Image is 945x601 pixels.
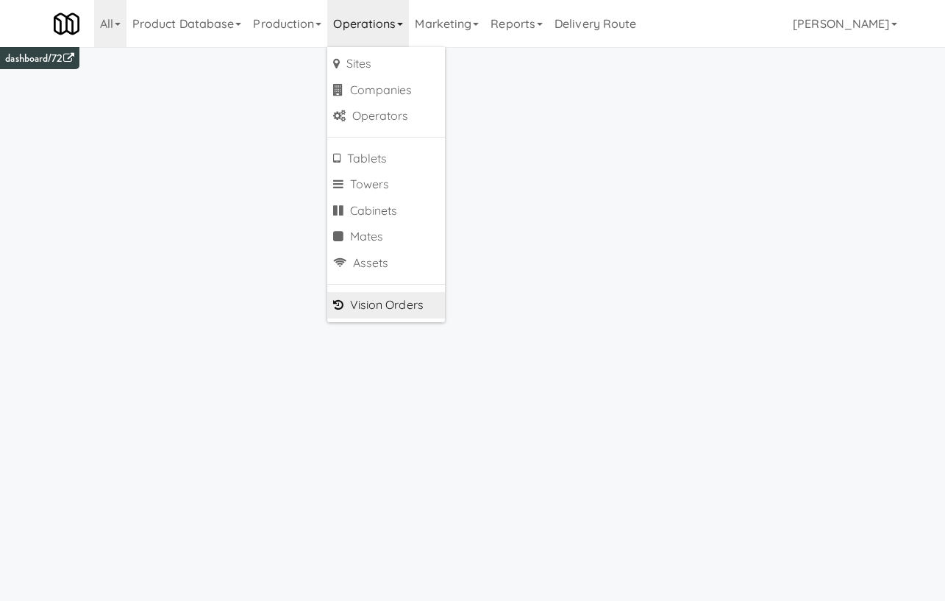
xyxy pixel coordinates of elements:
img: Micromart [54,11,79,37]
a: dashboard/72 [5,51,74,66]
a: Mates [327,224,445,250]
a: Sites [327,51,445,77]
a: Cabinets [327,198,445,224]
a: Companies [327,77,445,104]
a: Towers [327,171,445,198]
a: Assets [327,250,445,277]
a: Vision Orders [327,292,445,319]
a: Operators [327,103,445,129]
a: Tablets [327,146,445,172]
